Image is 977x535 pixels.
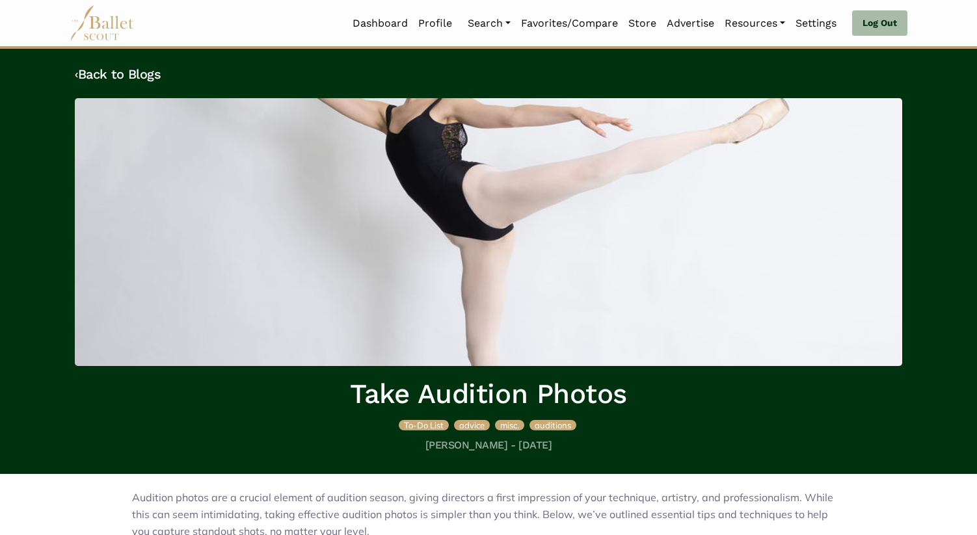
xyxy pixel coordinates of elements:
[75,376,902,412] h1: Take Audition Photos
[535,420,571,430] span: auditions
[495,418,527,431] a: misc.
[462,10,516,37] a: Search
[852,10,907,36] a: Log Out
[347,10,413,37] a: Dashboard
[75,66,161,82] a: ‹Back to Blogs
[719,10,790,37] a: Resources
[459,420,485,430] span: advice
[399,418,451,431] a: To-Do List
[404,420,444,430] span: To-Do List
[454,418,492,431] a: advice
[516,10,623,37] a: Favorites/Compare
[75,439,902,452] h5: [PERSON_NAME] - [DATE]
[790,10,842,37] a: Settings
[662,10,719,37] a: Advertise
[75,98,902,366] img: header_image.img
[413,10,457,37] a: Profile
[529,418,576,431] a: auditions
[500,420,519,430] span: misc.
[623,10,662,37] a: Store
[75,66,78,82] code: ‹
